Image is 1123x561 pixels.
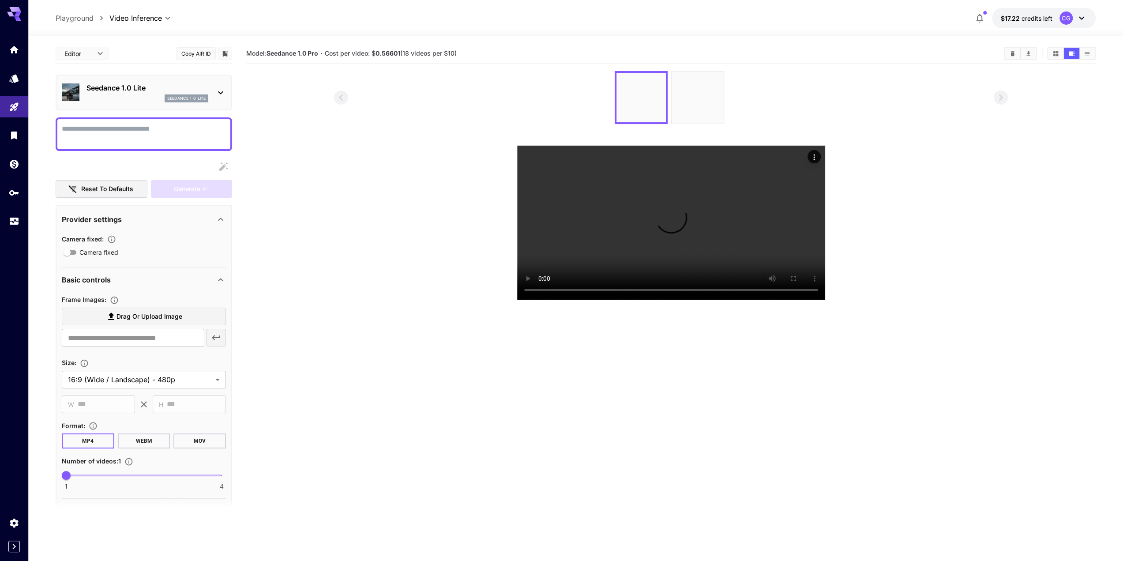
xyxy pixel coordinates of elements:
[109,13,162,23] span: Video Inference
[62,79,226,106] div: Seedance 1.0 Liteseedance_1_0_lite
[173,433,226,448] button: MOV
[62,235,104,243] span: Camera fixed :
[1005,48,1020,59] button: Clear videos
[167,95,206,102] p: seedance_1_0_lite
[220,482,224,491] span: 4
[325,49,457,57] span: Cost per video: $ (18 videos per $10)
[56,13,109,23] nav: breadcrumb
[246,49,318,57] span: Model:
[267,49,318,57] b: Seedance 1.0 Pro
[56,13,94,23] a: Playground
[116,311,182,322] span: Drag or upload image
[9,44,19,55] div: Home
[9,216,19,227] div: Usage
[9,73,19,84] div: Models
[56,180,147,198] button: Reset to defaults
[9,158,19,169] div: Wallet
[118,433,170,448] button: WEBM
[106,296,122,305] button: Upload frame images.
[68,374,212,385] span: 16:9 (Wide / Landscape) - 480p
[1001,15,1022,22] span: $17.22
[376,49,400,57] b: 0.56601
[9,187,19,198] div: API Keys
[121,457,137,466] button: Specify how many videos to generate in a single request. Each video generation will be charged se...
[1021,48,1036,59] button: Download All
[320,48,323,59] p: ·
[62,214,122,225] p: Provider settings
[65,482,68,491] span: 1
[64,49,92,58] span: Editor
[672,72,724,124] img: QABAgQIECBAICZgAMYKF5cAAQIECBAgYAD6AQIECBAgQIBATMAAjBUuLgECBAgQIEDAAPQDBAgQIECAAIGYgAEYK1xcAgQIEC...
[8,541,20,552] button: Expand sidebar
[62,457,121,465] span: Number of videos : 1
[808,150,821,163] div: Actions
[221,48,229,59] button: Add to library
[85,422,101,430] button: Choose the file format for the output video.
[1079,48,1095,59] button: Show videos in list view
[9,130,19,141] div: Library
[1022,15,1052,22] span: credits left
[62,308,226,326] label: Drag or upload image
[1001,14,1052,23] div: $17.21648
[1064,48,1079,59] button: Show videos in video view
[68,399,74,410] span: W
[1048,48,1063,59] button: Show videos in grid view
[992,8,1096,28] button: $17.21648CG
[1059,11,1073,25] div: CG
[62,209,226,230] div: Provider settings
[62,359,76,366] span: Size :
[62,296,106,303] span: Frame Images :
[62,275,111,285] p: Basic controls
[159,399,163,410] span: H
[62,269,226,290] div: Basic controls
[79,248,118,257] span: Camera fixed
[9,102,19,113] div: Playground
[1047,47,1096,60] div: Show videos in grid viewShow videos in video viewShow videos in list view
[76,359,92,368] button: Adjust the dimensions of the generated image by specifying its width and height in pixels, or sel...
[1004,47,1037,60] div: Clear videosDownload All
[176,47,216,60] button: Copy AIR ID
[86,83,208,93] p: Seedance 1.0 Lite
[616,73,666,122] img: rqdirAYOmqMRIECAAAECBAgQIECAwCIgQC+sRgkQIECAAAECBAgQIECAAAECBAgQIEBAgPYBAgQIECBAgAABAgQIECBAgAABA...
[62,433,114,448] button: MP4
[62,422,85,429] span: Format :
[9,517,19,528] div: Settings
